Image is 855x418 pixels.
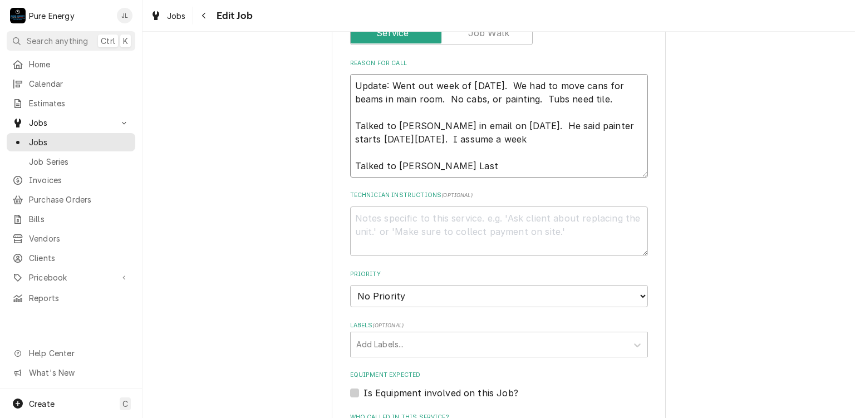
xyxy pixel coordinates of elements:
span: What's New [29,367,129,378]
a: Jobs [146,7,190,25]
a: Go to Pricebook [7,268,135,287]
div: Pure Energy [29,10,75,22]
div: Reason For Call [350,59,648,178]
div: Technician Instructions [350,191,648,256]
a: Estimates [7,94,135,112]
a: Calendar [7,75,135,93]
label: Reason For Call [350,59,648,68]
label: Technician Instructions [350,191,648,200]
span: Calendar [29,78,130,90]
a: Job Series [7,153,135,171]
span: Reports [29,292,130,304]
div: Equipment Expected [350,371,648,399]
a: Bills [7,210,135,228]
span: Invoices [29,174,130,186]
span: Edit Job [213,8,253,23]
span: Jobs [29,117,113,129]
textarea: Update: Went out week of [DATE]. We had to move cans for beams in main room. No cabs, or painting... [350,74,648,178]
div: Labels [350,321,648,357]
a: Home [7,55,135,73]
span: Purchase Orders [29,194,130,205]
span: Search anything [27,35,88,47]
div: James Linnenkamp's Avatar [117,8,132,23]
a: Go to Help Center [7,344,135,362]
label: Is Equipment involved on this Job? [363,386,518,400]
a: Go to Jobs [7,114,135,132]
div: Pure Energy's Avatar [10,8,26,23]
span: K [123,35,128,47]
span: Clients [29,252,130,264]
a: Vendors [7,229,135,248]
span: Help Center [29,347,129,359]
span: Jobs [167,10,186,22]
span: C [122,398,128,410]
button: Search anythingCtrlK [7,31,135,51]
a: Invoices [7,171,135,189]
div: P [10,8,26,23]
label: Priority [350,270,648,279]
a: Clients [7,249,135,267]
div: Priority [350,270,648,307]
div: JL [117,8,132,23]
span: Estimates [29,97,130,109]
span: Jobs [29,136,130,148]
span: ( optional ) [441,192,473,198]
span: Ctrl [101,35,115,47]
a: Purchase Orders [7,190,135,209]
span: Pricebook [29,272,113,283]
label: Equipment Expected [350,371,648,380]
button: Navigate back [195,7,213,24]
span: Job Series [29,156,130,168]
span: Home [29,58,130,70]
span: ( optional ) [372,322,404,328]
a: Reports [7,289,135,307]
a: Go to What's New [7,363,135,382]
span: Vendors [29,233,130,244]
span: Create [29,399,55,409]
a: Jobs [7,133,135,151]
label: Labels [350,321,648,330]
span: Bills [29,213,130,225]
